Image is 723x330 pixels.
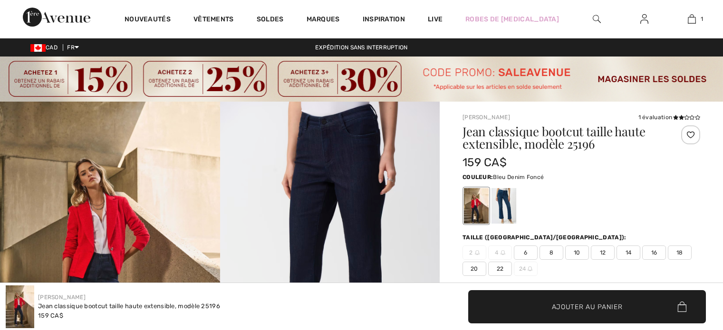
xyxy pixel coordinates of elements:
span: 14 [617,245,640,260]
span: 24 [514,262,538,276]
a: Marques [307,15,340,25]
span: Couleur: [463,174,493,180]
span: 4 [488,245,512,260]
div: Taille ([GEOGRAPHIC_DATA]/[GEOGRAPHIC_DATA]): [463,233,628,242]
span: Ajouter au panier [552,302,623,311]
button: Ajouter au panier [468,290,706,323]
a: [PERSON_NAME] [463,114,510,121]
img: ring-m.svg [501,250,505,255]
span: 22 [488,262,512,276]
span: 2 [463,245,486,260]
img: Jean classique bootcut taille haute extensible, mod&egrave;le 25196 [6,285,34,328]
img: Canadian Dollar [30,44,46,52]
span: Bleu Denim Foncé [493,174,544,180]
span: 20 [463,262,486,276]
div: Jean classique bootcut taille haute extensible, modèle 25196 [38,302,220,311]
span: 8 [540,245,563,260]
span: CAD [30,44,61,51]
a: Se connecter [633,13,656,25]
img: Mon panier [688,13,696,25]
img: recherche [593,13,601,25]
span: 6 [514,245,538,260]
h1: Jean classique bootcut taille haute extensible, modèle 25196 [463,125,661,150]
span: 16 [642,245,666,260]
span: 159 CA$ [463,156,507,169]
div: Bleu Denim Foncé [464,188,489,224]
a: Live [428,14,443,24]
a: Robes de [MEDICAL_DATA] [465,14,559,24]
span: FR [67,44,79,51]
span: 12 [591,245,615,260]
span: Inspiration [363,15,405,25]
iframe: Ouvre un widget dans lequel vous pouvez chatter avec l’un de nos agents [663,259,713,283]
img: 1ère Avenue [23,8,90,27]
img: Bag.svg [677,302,686,312]
a: [PERSON_NAME] [38,294,86,301]
div: 1 évaluation [638,113,700,122]
a: Soldes [257,15,284,25]
span: 10 [565,245,589,260]
a: Nouveautés [125,15,171,25]
span: 18 [668,245,692,260]
img: ring-m.svg [528,266,532,271]
span: 1 [701,15,703,23]
a: Vêtements [193,15,234,25]
img: Mes infos [640,13,648,25]
a: 1 [668,13,715,25]
img: ring-m.svg [475,250,480,255]
span: 159 CA$ [38,312,63,319]
div: Bleu moyen denim [492,188,516,224]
